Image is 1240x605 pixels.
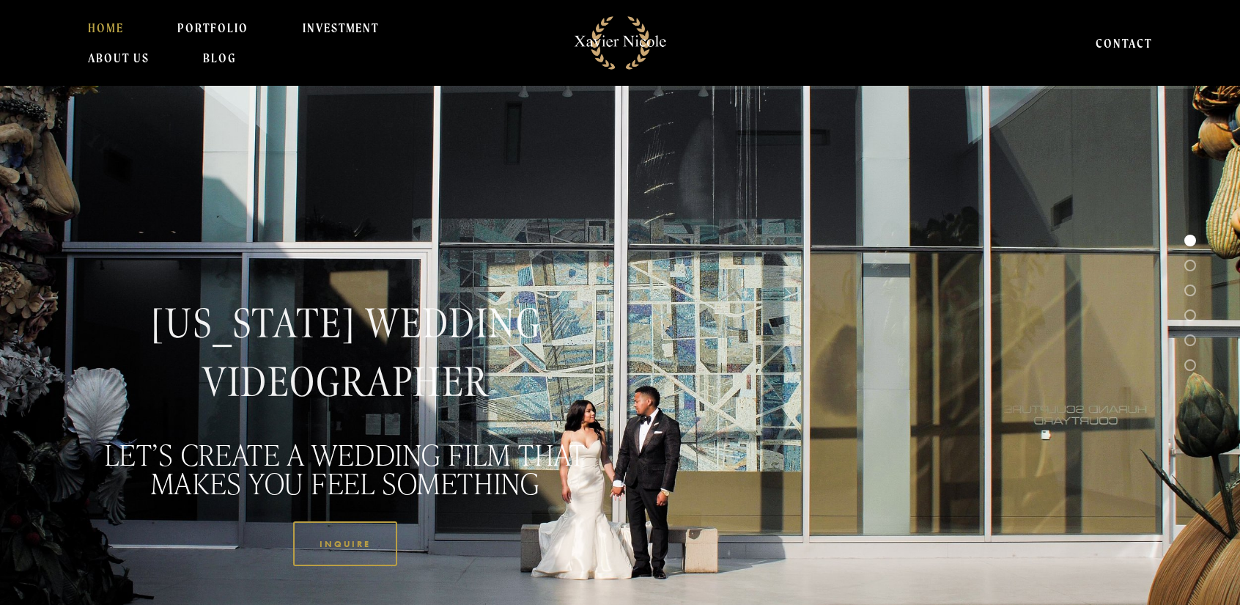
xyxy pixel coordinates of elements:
a: About Us [88,43,150,73]
a: BLOG [203,43,236,73]
h2: LET’S CREATE A WEDDING FILM THAT MAKES YOU FEEL SOMETHING [83,439,608,496]
a: PORTFOLIO [177,13,248,43]
h1: [US_STATE] WEDDING VIDEOGRAPHER [83,295,608,411]
a: inquire [293,521,397,566]
a: CONTACT [1096,28,1152,57]
img: Michigan Wedding Videographers | Detroit Cinematic Wedding Films By Xavier Nicole [566,8,675,78]
a: HOME [88,13,124,43]
a: INVESTMENT [303,13,380,43]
